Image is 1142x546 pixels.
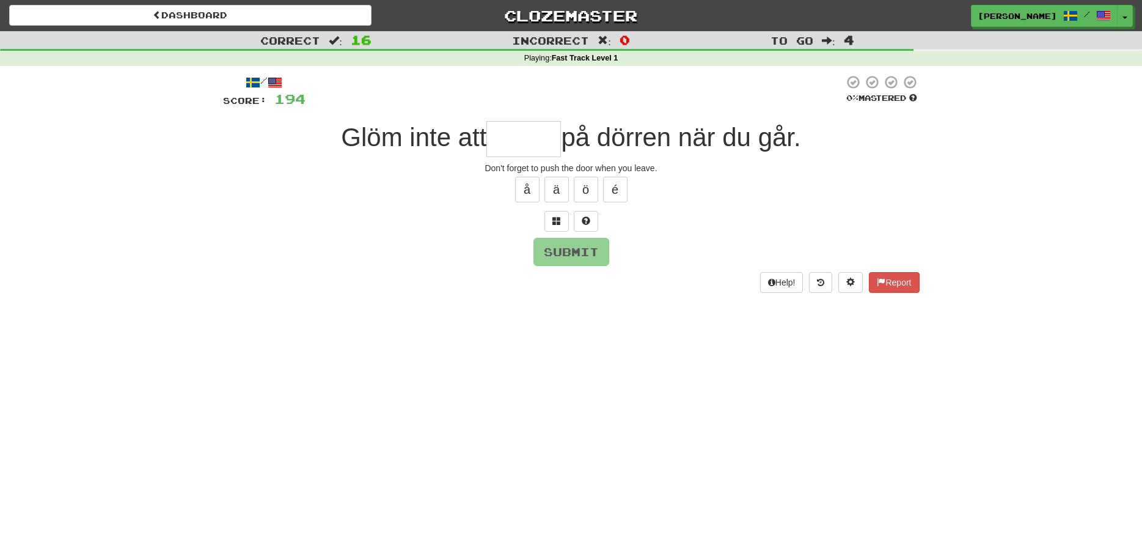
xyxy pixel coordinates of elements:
[329,35,342,46] span: :
[512,34,589,46] span: Incorrect
[351,32,372,47] span: 16
[223,162,920,174] div: Don't forget to push the door when you leave.
[574,211,598,232] button: Single letter hint - you only get 1 per sentence and score half the points! alt+h
[846,93,858,103] span: 0 %
[390,5,752,26] a: Clozemaster
[770,34,813,46] span: To go
[274,91,306,106] span: 194
[260,34,320,46] span: Correct
[760,272,803,293] button: Help!
[9,5,372,26] a: Dashboard
[561,123,800,152] span: på dörren när du går.
[620,32,630,47] span: 0
[544,177,569,202] button: ä
[515,177,540,202] button: å
[223,75,306,90] div: /
[574,177,598,202] button: ö
[533,238,609,266] button: Submit
[971,5,1118,27] a: [PERSON_NAME] /
[223,95,267,106] span: Score:
[822,35,835,46] span: :
[844,93,920,104] div: Mastered
[598,35,611,46] span: :
[603,177,628,202] button: é
[552,54,618,62] strong: Fast Track Level 1
[869,272,919,293] button: Report
[341,123,486,152] span: Glöm inte att
[844,32,854,47] span: 4
[978,10,1057,21] span: [PERSON_NAME]
[544,211,569,232] button: Switch sentence to multiple choice alt+p
[809,272,832,293] button: Round history (alt+y)
[1084,10,1090,18] span: /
